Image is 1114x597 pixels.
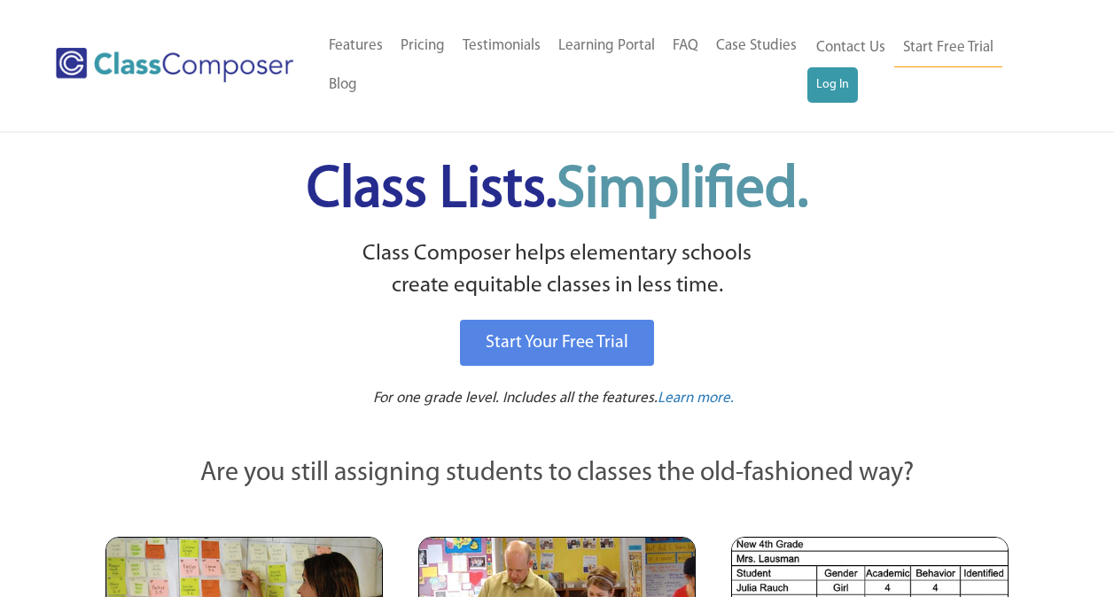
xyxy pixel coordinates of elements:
nav: Header Menu [807,28,1045,103]
a: Pricing [392,27,454,66]
span: Simplified. [557,162,808,220]
a: Learning Portal [549,27,664,66]
span: For one grade level. Includes all the features. [373,391,658,406]
a: Log In [807,67,858,103]
a: Blog [320,66,366,105]
a: Case Studies [707,27,806,66]
img: Class Composer [56,48,293,82]
span: Start Your Free Trial [486,334,628,352]
p: Are you still assigning students to classes the old-fashioned way? [105,454,1009,493]
span: Class Lists. [307,162,808,220]
nav: Header Menu [320,27,808,105]
a: Start Free Trial [894,28,1002,68]
a: FAQ [664,27,707,66]
a: Contact Us [807,28,894,67]
span: Learn more. [658,391,734,406]
a: Start Your Free Trial [460,320,654,366]
a: Testimonials [454,27,549,66]
p: Class Composer helps elementary schools create equitable classes in less time. [103,238,1012,303]
a: Features [320,27,392,66]
a: Learn more. [658,388,734,410]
